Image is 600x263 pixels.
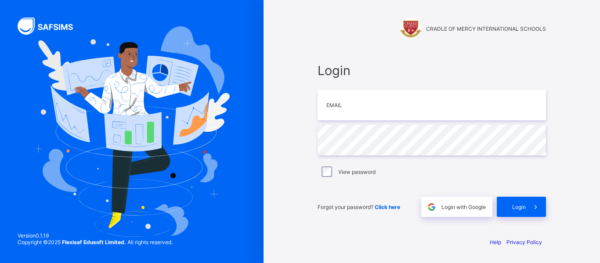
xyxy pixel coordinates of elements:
a: Click here [375,204,400,210]
strong: Flexisaf Edusoft Limited. [62,239,126,245]
span: Forgot your password? [318,204,400,210]
label: View password [338,169,376,175]
span: Login with Google [441,204,486,210]
span: CRADLE OF MERCY INTERNATIONAL SCHOOLS [426,25,546,32]
a: Help [490,239,501,245]
a: Privacy Policy [506,239,542,245]
img: Hero Image [34,26,230,237]
img: SAFSIMS Logo [18,18,83,35]
span: Version 0.1.19 [18,232,173,239]
span: Login [318,63,546,78]
span: Copyright © 2025 All rights reserved. [18,239,173,245]
span: Login [512,204,526,210]
img: google.396cfc9801f0270233282035f929180a.svg [427,202,437,212]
